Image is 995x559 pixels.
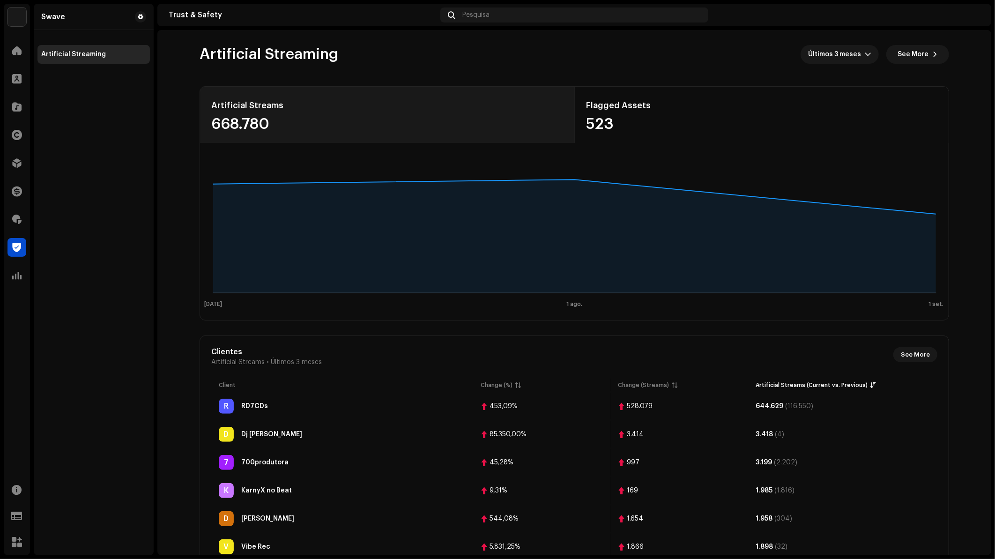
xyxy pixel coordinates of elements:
[756,459,772,466] div: 3.199
[481,431,603,438] span: 85350
[898,45,928,64] span: See More
[204,301,222,307] text: [DATE]
[481,487,603,494] span: 9.31
[481,543,603,551] span: 5831.25
[756,544,773,550] div: 1.898
[219,539,234,554] div: V
[490,431,527,438] div: 85.350,00%
[618,402,741,410] span: 528079
[774,515,792,522] div: (304)
[490,487,507,494] div: 9,31%
[618,459,741,466] span: 997
[271,358,322,366] span: Últimos 3 meses
[928,301,943,307] text: 1 set.
[211,358,265,366] span: Artificial Streams
[756,403,783,410] div: 644.629
[567,301,583,307] text: 1 ago.
[490,459,513,466] div: 45,28%
[627,544,644,550] div: 1.866
[627,431,644,438] div: 3.414
[490,403,518,410] div: 453,09%
[481,515,603,522] span: 544.08
[219,455,234,470] div: 7
[775,431,784,438] div: (4)
[785,403,813,410] div: (116.550)
[756,515,772,522] div: 1.958
[627,515,644,522] div: 1.654
[219,511,234,526] div: D
[241,515,294,522] div: Dj Petroski
[756,431,773,438] div: 3.418
[618,515,741,522] span: 1654
[627,459,640,466] div: 997
[965,7,980,22] img: c3ace681-228d-4631-9f26-36716aff81b7
[586,98,651,113] div: Flagged Assets
[241,544,270,550] div: Vibe Rec
[618,543,741,551] span: 1866
[211,98,283,113] div: Artificial Streams
[756,380,868,390] div: Artificial Streams (Current vs. Previous)
[241,487,292,494] div: KarnyX no Beat
[200,45,338,64] span: Artificial Streaming
[219,399,234,414] div: R
[481,402,603,410] span: 453.09
[808,45,865,64] span: Últimos 3 meses
[41,51,106,58] div: Artificial Streaming
[627,403,653,410] div: 528.079
[219,483,234,498] div: K
[7,7,26,26] img: 1710b61e-6121-4e79-a126-bcb8d8a2a180
[241,431,302,438] div: Dj Andre Porto
[481,459,603,466] span: 45.28
[481,380,512,390] div: Change (%)
[627,487,639,494] div: 169
[618,380,669,390] div: Change (Streams)
[774,459,797,466] div: (2.202)
[241,459,289,466] div: 700produtora
[169,11,437,19] div: Trust & Safety
[618,487,741,494] span: 169
[774,487,795,494] div: (1.816)
[865,45,871,64] div: dropdown trigger
[756,487,772,494] div: 1.985
[893,347,937,362] button: See More
[490,515,519,522] div: 544,08%
[267,358,269,366] span: •
[490,544,520,550] div: 5.831,25%
[211,117,563,132] div: 668.780
[586,117,937,132] div: 523
[211,347,322,357] div: Clientes
[41,13,65,21] div: Swave
[219,427,234,442] div: D
[241,403,268,410] div: RD7CDs
[462,11,490,19] span: Pesquisa
[901,345,930,364] span: See More
[618,431,741,438] span: 3414
[37,45,150,64] re-m-nav-item: Artificial Streaming
[775,544,787,550] div: (32)
[886,45,949,64] button: See More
